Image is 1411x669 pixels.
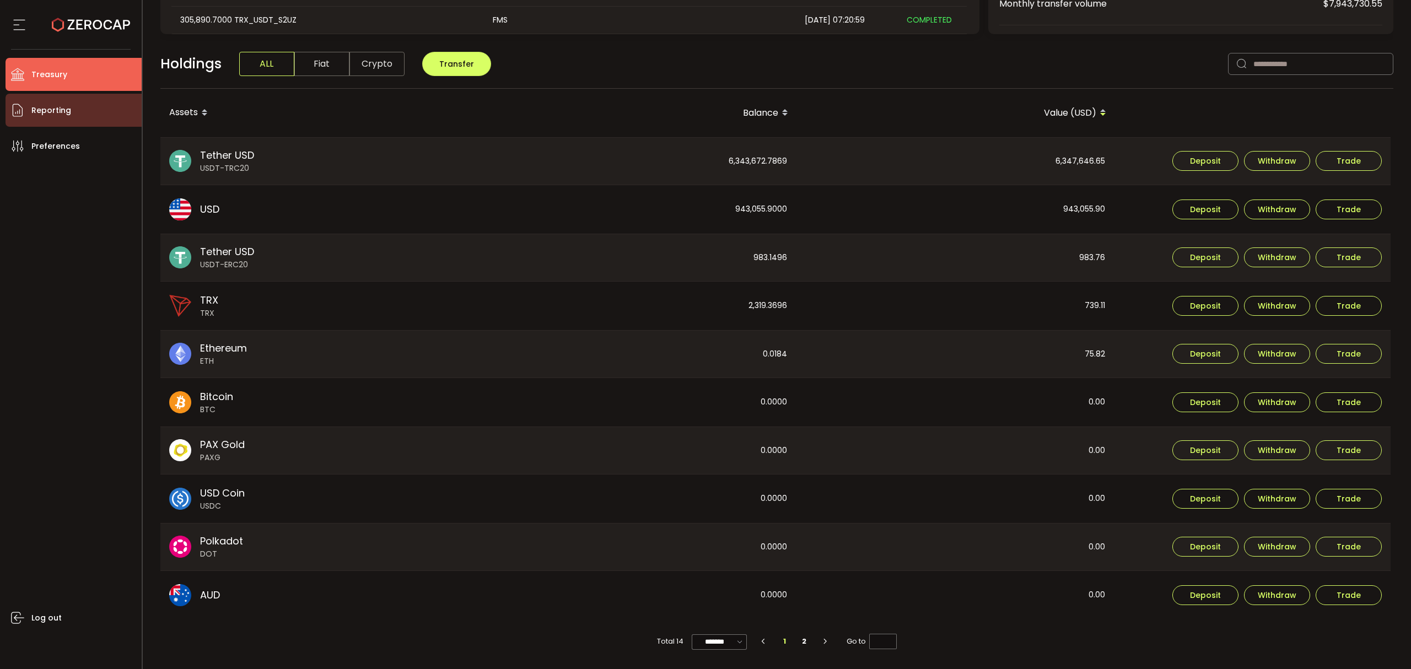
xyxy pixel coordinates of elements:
[1258,446,1296,454] span: Withdraw
[1190,157,1221,165] span: Deposit
[1356,616,1411,669] iframe: Chat Widget
[1172,585,1238,605] button: Deposit
[794,634,814,649] li: 2
[1244,199,1310,219] button: Withdraw
[1244,440,1310,460] button: Withdraw
[1190,446,1221,454] span: Deposit
[1244,296,1310,316] button: Withdraw
[1190,398,1221,406] span: Deposit
[1316,151,1382,171] button: Trade
[1244,585,1310,605] button: Withdraw
[1316,585,1382,605] button: Trade
[1172,440,1238,460] button: Deposit
[1316,344,1382,364] button: Trade
[797,138,1114,185] div: 6,347,646.65
[479,185,796,234] div: 943,055.9000
[169,150,191,172] img: usdt_portfolio.svg
[1258,253,1296,261] span: Withdraw
[1190,495,1221,503] span: Deposit
[1337,495,1361,503] span: Trade
[484,14,795,26] div: FMS
[1190,543,1221,551] span: Deposit
[1337,543,1361,551] span: Trade
[1190,302,1221,310] span: Deposit
[1316,489,1382,509] button: Trade
[907,14,952,25] span: COMPLETED
[1172,296,1238,316] button: Deposit
[1172,199,1238,219] button: Deposit
[200,307,218,319] span: TRX
[1172,489,1238,509] button: Deposit
[200,404,233,416] span: BTC
[169,488,191,510] img: usdc_portfolio.svg
[479,282,796,330] div: 2,319.3696
[1172,537,1238,557] button: Deposit
[797,571,1114,619] div: 0.00
[1337,206,1361,213] span: Trade
[169,584,191,606] img: aud_portfolio.svg
[1244,344,1310,364] button: Withdraw
[1337,591,1361,599] span: Trade
[1337,302,1361,310] span: Trade
[1258,302,1296,310] span: Withdraw
[1190,253,1221,261] span: Deposit
[797,378,1114,427] div: 0.00
[31,610,62,626] span: Log out
[796,14,898,26] div: [DATE] 07:20:59
[200,355,247,367] span: ETH
[200,548,243,560] span: DOT
[349,52,405,76] span: Crypto
[1244,247,1310,267] button: Withdraw
[1258,495,1296,503] span: Withdraw
[479,524,796,571] div: 0.0000
[1316,392,1382,412] button: Trade
[200,485,245,500] span: USD Coin
[169,246,191,268] img: usdt_portfolio.svg
[169,391,191,413] img: btc_portfolio.svg
[200,587,220,602] span: AUD
[479,378,796,427] div: 0.0000
[1190,206,1221,213] span: Deposit
[1258,398,1296,406] span: Withdraw
[160,104,479,122] div: Assets
[169,198,191,220] img: usd_portfolio.svg
[31,102,71,118] span: Reporting
[1244,151,1310,171] button: Withdraw
[479,571,796,619] div: 0.0000
[171,14,483,26] div: 305,890.7000 TRX_USDT_S2UZ
[1337,253,1361,261] span: Trade
[200,293,218,307] span: TRX
[1316,199,1382,219] button: Trade
[1316,537,1382,557] button: Trade
[294,52,349,76] span: Fiat
[1258,157,1296,165] span: Withdraw
[1258,543,1296,551] span: Withdraw
[169,343,191,365] img: eth_portfolio.svg
[1258,591,1296,599] span: Withdraw
[774,634,794,649] li: 1
[1172,344,1238,364] button: Deposit
[200,452,245,463] span: PAXG
[169,295,191,317] img: trx_portfolio.png
[1316,247,1382,267] button: Trade
[200,500,245,512] span: USDC
[1244,537,1310,557] button: Withdraw
[797,104,1115,122] div: Value (USD)
[797,282,1114,330] div: 739.11
[169,439,191,461] img: paxg_portfolio.svg
[1258,350,1296,358] span: Withdraw
[847,634,897,649] span: Go to
[200,163,254,174] span: USDT-TRC20
[797,474,1114,523] div: 0.00
[797,331,1114,378] div: 75.82
[1337,446,1361,454] span: Trade
[479,234,796,282] div: 983.1496
[1172,151,1238,171] button: Deposit
[200,437,245,452] span: PAX Gold
[479,104,797,122] div: Balance
[797,427,1114,474] div: 0.00
[797,234,1114,282] div: 983.76
[1172,392,1238,412] button: Deposit
[169,536,191,558] img: dot_portfolio.svg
